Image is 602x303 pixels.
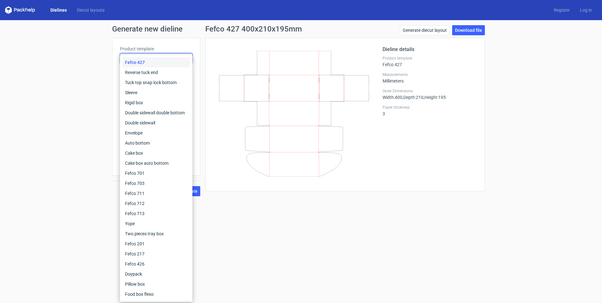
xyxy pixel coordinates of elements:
[122,259,190,269] div: Fefco 426
[122,219,190,229] div: Yope
[72,7,110,13] a: Diecut layouts
[400,25,450,35] a: Generate diecut layout
[122,289,190,299] div: Food box flexo
[122,198,190,209] div: Fefco 712
[122,279,190,289] div: Pillow box
[122,229,190,239] div: Two pieces tray box
[122,128,190,138] div: Envelope
[383,105,477,110] label: Paper thickness
[383,105,477,116] div: 3
[122,67,190,77] div: Reverse tuck end
[383,72,477,83] div: Millimeters
[122,98,190,108] div: Rigid box
[549,7,575,13] a: Register
[383,95,402,100] span: Width : 400
[452,25,485,35] a: Download file
[122,77,190,88] div: Tuck top snap lock bottom
[122,249,190,259] div: Fefco 217
[122,88,190,98] div: Sleeve
[122,158,190,168] div: Cake box auto bottom
[122,108,190,118] div: Double sidewall double bottom
[122,239,190,249] div: Fefco 201
[122,118,190,128] div: Double sidewall
[122,269,190,279] div: Doypack
[112,25,490,33] h1: Generate new dieline
[575,7,597,13] a: Log in
[402,95,423,100] span: , Depth : 210
[122,188,190,198] div: Fefco 711
[45,7,72,13] a: Dielines
[383,46,477,53] h2: Dieline details
[122,209,190,219] div: Fefco 713
[122,168,190,178] div: Fefco 701
[122,148,190,158] div: Cake box
[423,95,446,100] span: , Height : 195
[122,178,190,188] div: Fefco 703
[383,56,477,61] label: Product template
[122,57,190,67] div: Fefco 427
[120,46,192,52] label: Product template
[383,89,477,94] label: Outer Dimensions
[122,138,190,148] div: Auto bottom
[383,72,477,77] label: Measurements
[205,25,302,33] h1: Fefco 427 400x210x195mm
[383,56,477,67] div: Fefco 427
